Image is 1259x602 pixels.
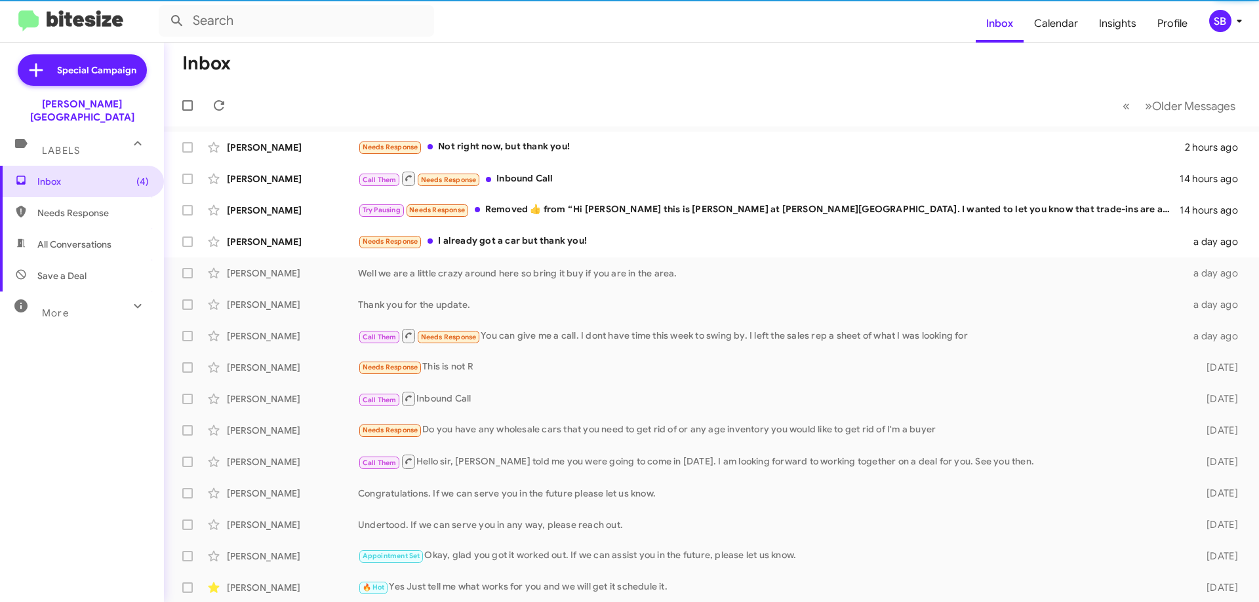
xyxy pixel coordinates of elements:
div: I already got a car but thank you! [358,234,1186,249]
div: [PERSON_NAME] [227,487,358,500]
a: Inbox [976,5,1024,43]
span: (4) [136,175,149,188]
h1: Inbox [182,53,231,74]
span: Needs Response [421,333,477,341]
span: « [1123,98,1130,114]
span: Call Them [363,176,397,184]
div: Yes Just tell me what works for you and we will get it schedule it. [358,580,1186,595]
div: Do you have any wholesale cars that you need to get rid of or any age inventory you would like to... [358,423,1186,438]
span: Special Campaign [57,64,136,77]
span: Needs Response [409,206,465,214]
div: [PERSON_NAME] [227,392,358,405]
span: Needs Response [363,143,418,151]
a: Calendar [1024,5,1089,43]
div: [PERSON_NAME] [227,455,358,468]
div: [PERSON_NAME] [227,204,358,217]
div: Okay, glad you got it worked out. If we can assist you in the future, please let us know. [358,548,1186,563]
span: Appointment Set [363,552,420,560]
span: Call Them [363,459,397,467]
div: [PERSON_NAME] [227,298,358,311]
div: Thank you for the update. [358,298,1186,311]
button: SB [1198,10,1245,32]
span: » [1145,98,1152,114]
span: Needs Response [421,176,477,184]
span: More [42,307,69,319]
a: Insights [1089,5,1147,43]
div: This is not R [358,360,1186,375]
span: Needs Response [363,426,418,434]
span: Labels [42,145,80,157]
div: [DATE] [1186,487,1249,500]
span: Older Messages [1152,99,1235,113]
div: [PERSON_NAME] [227,361,358,374]
span: Call Them [363,333,397,341]
span: Try Pausing [363,206,401,214]
div: [PERSON_NAME] [227,550,358,563]
span: Save a Deal [37,269,87,282]
span: 🔥 Hot [363,583,385,592]
div: Well we are a little crazy around here so bring it buy if you are in the area. [358,267,1186,280]
div: a day ago [1186,329,1249,343]
span: Needs Response [37,206,149,219]
div: [DATE] [1186,361,1249,374]
a: Special Campaign [18,54,147,86]
span: Needs Response [363,237,418,246]
div: a day ago [1186,298,1249,311]
span: Inbox [37,175,149,188]
div: SB [1209,10,1231,32]
div: [PERSON_NAME] [227,329,358,343]
div: [PERSON_NAME] [227,141,358,154]
button: Previous [1115,92,1138,119]
div: [PERSON_NAME] [227,518,358,531]
div: [DATE] [1186,581,1249,594]
div: Inbound Call [358,390,1186,407]
button: Next [1137,92,1243,119]
div: a day ago [1186,267,1249,280]
div: [PERSON_NAME] [227,235,358,248]
div: [DATE] [1186,455,1249,468]
div: [PERSON_NAME] [227,172,358,185]
div: You can give me a call. I dont have time this week to swing by. I left the sales rep a sheet of w... [358,328,1186,344]
span: Call Them [363,396,397,404]
input: Search [159,5,434,37]
div: [DATE] [1186,392,1249,405]
div: a day ago [1186,235,1249,248]
div: Hello sir, [PERSON_NAME] told me you were going to come in [DATE]. I am looking forward to workin... [358,453,1186,470]
div: Not right now, but thank you! [358,140,1185,155]
div: [DATE] [1186,550,1249,563]
div: [DATE] [1186,424,1249,437]
nav: Page navigation example [1115,92,1243,119]
div: 14 hours ago [1180,172,1249,185]
div: Inbound Call [358,170,1180,187]
span: Needs Response [363,363,418,371]
div: Removed ‌👍‌ from “ Hi [PERSON_NAME] this is [PERSON_NAME] at [PERSON_NAME][GEOGRAPHIC_DATA]. I wa... [358,202,1180,217]
a: Profile [1147,5,1198,43]
div: 14 hours ago [1180,204,1249,217]
div: 2 hours ago [1185,141,1249,154]
div: [DATE] [1186,518,1249,531]
div: [PERSON_NAME] [227,267,358,280]
span: All Conversations [37,238,111,251]
div: Congratulations. If we can serve you in the future please let us know. [358,487,1186,500]
div: [PERSON_NAME] [227,424,358,437]
div: [PERSON_NAME] [227,581,358,594]
div: Undertood. If we can serve you in any way, please reach out. [358,518,1186,531]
